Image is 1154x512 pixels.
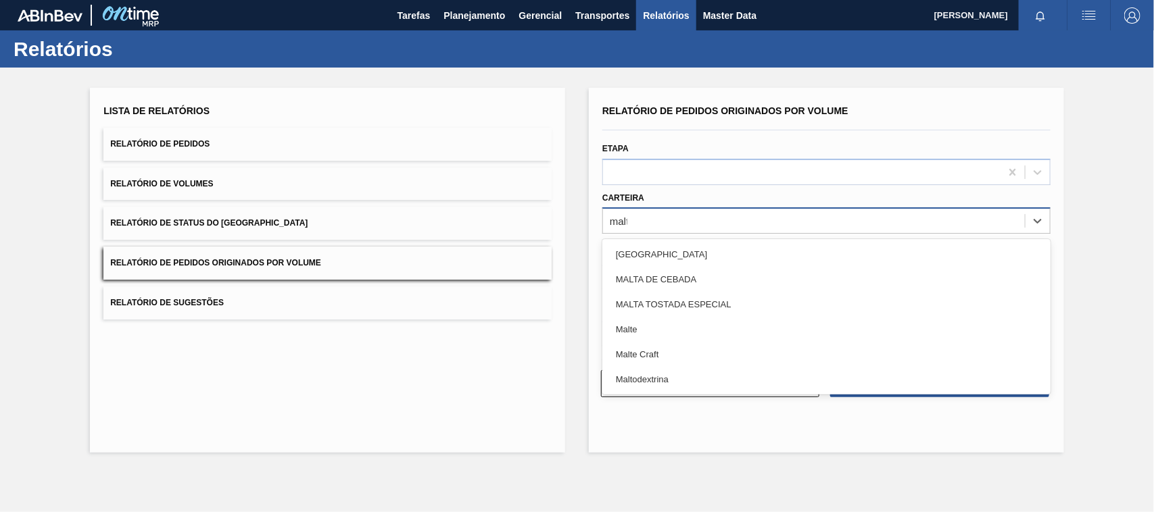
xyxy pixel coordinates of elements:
span: Planejamento [443,7,505,24]
button: Relatório de Volumes [103,168,552,201]
div: MALTA DE CEBADA [602,267,1051,292]
span: Relatório de Pedidos Originados por Volume [602,105,848,116]
span: Relatório de Pedidos Originados por Volume [110,258,321,267]
span: Tarefas [398,7,431,24]
div: Malte Craft [602,342,1051,367]
span: Relatório de Status do [GEOGRAPHIC_DATA] [110,218,308,228]
button: Limpar [601,370,819,397]
span: Lista de Relatórios [103,105,210,116]
label: Etapa [602,144,629,153]
button: Relatório de Pedidos Originados por Volume [103,247,552,280]
span: Relatório de Pedidos [110,139,210,149]
button: Notificações [1019,6,1062,25]
span: Transportes [575,7,629,24]
img: userActions [1081,7,1097,24]
img: Logout [1124,7,1140,24]
span: Relatórios [643,7,689,24]
button: Relatório de Sugestões [103,286,552,319]
button: Relatório de Pedidos [103,128,552,161]
img: TNhmsLtSVTkK8tSr43FrP2fwEKptu5GPRR3wAAAABJRU5ErkJggg== [18,9,82,22]
span: Master Data [703,7,756,24]
label: Carteira [602,193,644,203]
div: Malte [602,317,1051,342]
div: Maltodextrina [602,367,1051,392]
span: Gerencial [519,7,562,24]
span: Relatório de Volumes [110,179,213,188]
button: Relatório de Status do [GEOGRAPHIC_DATA] [103,207,552,240]
div: [GEOGRAPHIC_DATA] [602,242,1051,267]
div: MALTA TOSTADA ESPECIAL [602,292,1051,317]
h1: Relatórios [14,41,254,57]
span: Relatório de Sugestões [110,298,224,307]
